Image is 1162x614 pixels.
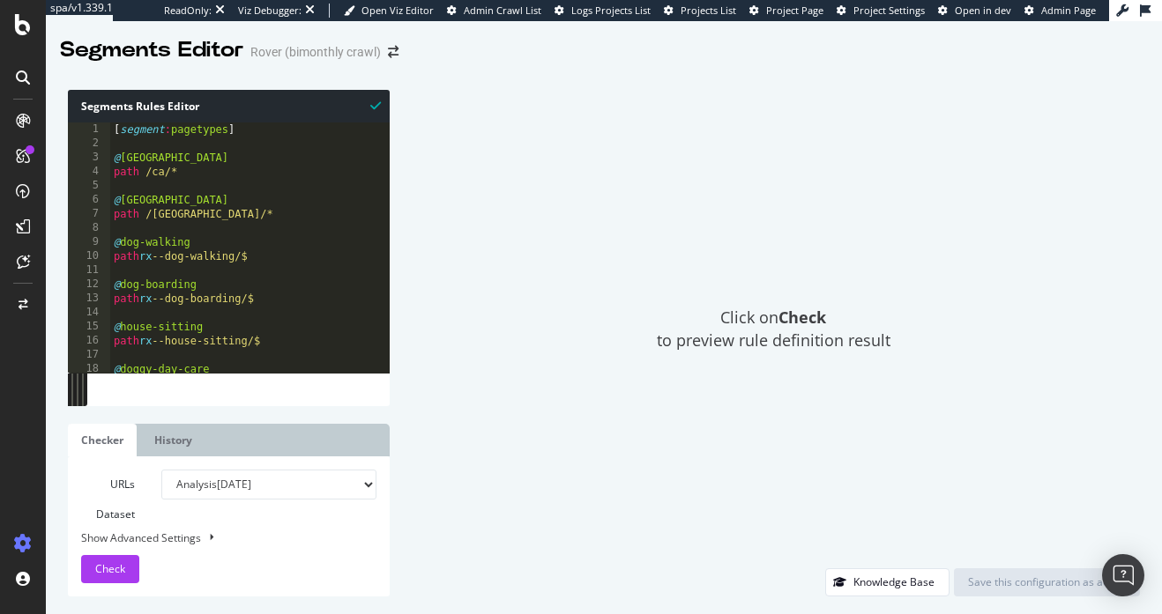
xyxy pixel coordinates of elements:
[68,306,110,320] div: 14
[447,4,541,18] a: Admin Crawl List
[68,249,110,263] div: 10
[664,4,736,18] a: Projects List
[938,4,1011,18] a: Open in dev
[68,137,110,151] div: 2
[837,4,925,18] a: Project Settings
[68,277,110,292] div: 12
[238,4,302,18] div: Viz Debugger:
[68,263,110,277] div: 11
[68,151,110,165] div: 3
[766,4,823,17] span: Project Page
[825,568,950,596] button: Knowledge Base
[778,307,826,328] strong: Check
[68,122,110,137] div: 1
[571,4,651,17] span: Logs Projects List
[68,362,110,376] div: 18
[68,470,148,529] label: URLs Dataset
[164,4,212,18] div: ReadOnly:
[68,207,110,221] div: 7
[68,235,110,249] div: 9
[95,561,125,576] span: Check
[68,529,363,546] div: Show Advanced Settings
[464,4,541,17] span: Admin Crawl List
[60,35,243,65] div: Segments Editor
[68,334,110,348] div: 16
[68,193,110,207] div: 6
[681,4,736,17] span: Projects List
[968,574,1126,589] div: Save this configuration as active
[68,179,110,193] div: 5
[81,555,139,583] button: Check
[344,4,434,18] a: Open Viz Editor
[749,4,823,18] a: Project Page
[250,43,381,61] div: Rover (bimonthly crawl)
[853,4,925,17] span: Project Settings
[370,97,381,114] span: Syntax is valid
[68,90,390,122] div: Segments Rules Editor
[68,348,110,362] div: 17
[68,424,137,456] a: Checker
[853,574,935,589] div: Knowledge Base
[657,307,890,351] span: Click on to preview rule definition result
[555,4,651,18] a: Logs Projects List
[68,320,110,334] div: 15
[955,4,1011,17] span: Open in dev
[1041,4,1096,17] span: Admin Page
[68,221,110,235] div: 8
[1102,554,1144,596] div: Open Intercom Messenger
[68,292,110,306] div: 13
[388,46,399,58] div: arrow-right-arrow-left
[68,165,110,179] div: 4
[954,568,1140,596] button: Save this configuration as active
[361,4,434,17] span: Open Viz Editor
[141,424,205,456] a: History
[1024,4,1096,18] a: Admin Page
[825,574,950,589] a: Knowledge Base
